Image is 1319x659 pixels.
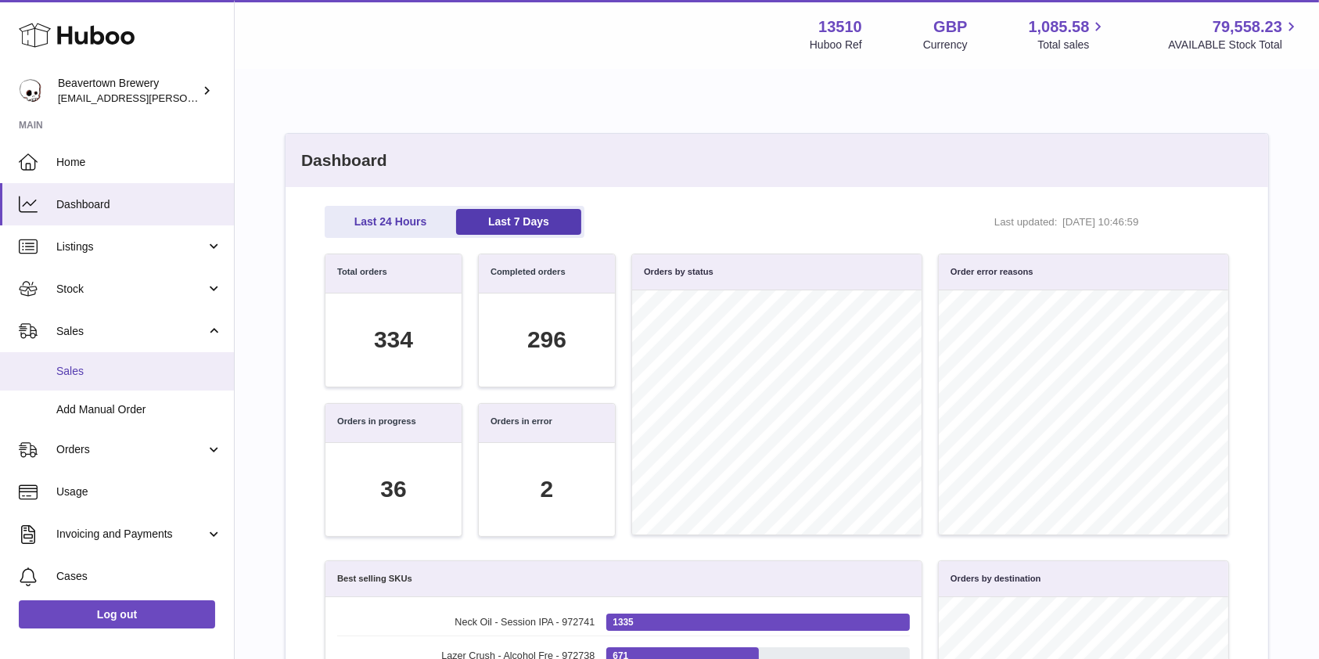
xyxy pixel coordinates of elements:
[56,484,222,499] span: Usage
[56,324,206,339] span: Sales
[56,155,222,170] span: Home
[56,442,206,457] span: Orders
[337,416,416,430] h3: Orders in progress
[527,324,566,356] div: 296
[19,600,215,628] a: Log out
[380,474,406,506] div: 36
[286,134,1268,187] h2: Dashboard
[613,616,633,628] span: 1335
[56,527,206,542] span: Invoicing and Payments
[19,79,42,103] img: kit.lowe@beavertownbrewery.co.uk
[56,364,222,379] span: Sales
[337,573,412,585] h3: Best selling SKUs
[56,197,222,212] span: Dashboard
[56,569,222,584] span: Cases
[374,324,413,356] div: 334
[933,16,967,38] strong: GBP
[818,16,862,38] strong: 13510
[951,573,1041,585] h3: Orders by destination
[328,209,453,235] a: Last 24 Hours
[56,282,206,297] span: Stock
[1037,38,1107,52] span: Total sales
[491,266,566,281] h3: Completed orders
[1168,16,1300,52] a: 79,558.23 AVAILABLE Stock Total
[1213,16,1282,38] span: 79,558.23
[1168,38,1300,52] span: AVAILABLE Stock Total
[58,92,314,104] span: [EMAIL_ADDRESS][PERSON_NAME][DOMAIN_NAME]
[644,266,713,278] h3: Orders by status
[810,38,862,52] div: Huboo Ref
[994,215,1058,229] span: Last updated:
[923,38,968,52] div: Currency
[337,266,387,281] h3: Total orders
[541,474,554,506] div: 2
[56,402,222,417] span: Add Manual Order
[1062,215,1188,229] span: [DATE] 10:46:59
[1029,16,1108,52] a: 1,085.58 Total sales
[1029,16,1090,38] span: 1,085.58
[951,266,1033,278] h3: Order error reasons
[56,239,206,254] span: Listings
[456,209,581,235] a: Last 7 Days
[491,416,552,430] h3: Orders in error
[337,616,595,629] span: Neck Oil - Session IPA - 972741
[58,76,199,106] div: Beavertown Brewery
